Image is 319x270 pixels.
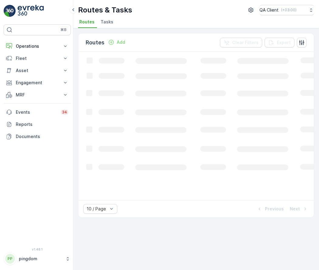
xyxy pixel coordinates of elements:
button: Previous [256,205,284,213]
p: Fleet [16,55,59,61]
button: Export [265,38,294,47]
button: Add [106,39,128,46]
button: Next [289,205,309,213]
p: Routes [86,38,105,47]
img: logo [4,5,16,17]
p: Events [16,109,57,115]
p: Documents [16,133,68,140]
p: Engagement [16,80,59,86]
button: Clear Filters [220,38,262,47]
a: Events34 [4,106,71,118]
p: QA Client [259,7,279,13]
span: Routes [79,19,94,25]
p: Export [277,40,291,46]
p: ⌘B [60,27,67,32]
p: ( +03:00 ) [281,8,297,12]
button: Engagement [4,77,71,89]
button: MRF [4,89,71,101]
p: Routes & Tasks [78,5,132,15]
p: pingdom [19,256,62,262]
button: Operations [4,40,71,52]
span: Tasks [101,19,113,25]
p: Operations [16,43,59,49]
button: QA Client(+03:00) [259,5,314,15]
span: v 1.48.1 [4,247,71,251]
img: logo_light-DOdMpM7g.png [18,5,44,17]
p: Clear Filters [232,40,259,46]
p: Reports [16,121,68,127]
p: Next [290,206,300,212]
p: Asset [16,67,59,74]
a: Reports [4,118,71,130]
p: MRF [16,92,59,98]
button: Asset [4,64,71,77]
div: PP [5,254,15,264]
a: Documents [4,130,71,143]
p: Previous [265,206,284,212]
button: PPpingdom [4,252,71,265]
button: Fleet [4,52,71,64]
p: 34 [62,110,67,115]
p: Add [117,39,125,45]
